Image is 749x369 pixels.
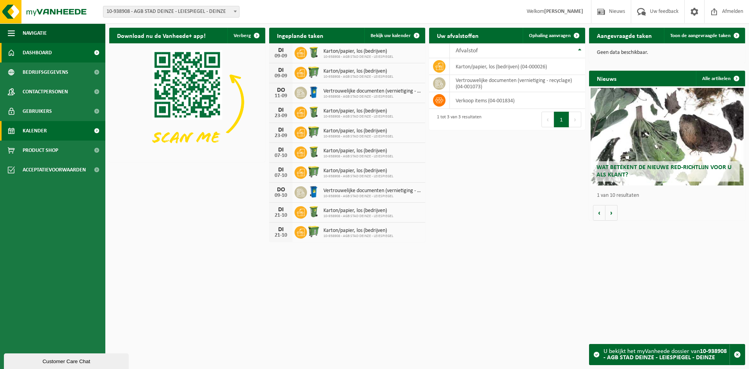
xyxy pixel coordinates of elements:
span: 10-938908 - AGB STAD DEINZE - LEIESPIEGEL [323,114,393,119]
strong: 10-938908 - AGB STAD DEINZE - LEIESPIEGEL - DEINZE [603,348,727,361]
span: Karton/papier, los (bedrijven) [323,48,393,55]
a: Wat betekent de nieuwe RED-richtlijn voor u als klant? [591,88,744,185]
span: Afvalstof [456,48,478,54]
span: 10-938908 - AGB STAD DEINZE - LEIESPIEGEL - DEINZE [103,6,240,18]
span: 10-938908 - AGB STAD DEINZE - LEIESPIEGEL [323,174,393,179]
span: Vertrouwelijke documenten (vernietiging - recyclage) [323,88,421,94]
iframe: chat widget [4,352,130,369]
span: 10-938908 - AGB STAD DEINZE - LEIESPIEGEL [323,75,393,79]
div: U bekijkt het myVanheede dossier van [603,344,729,365]
img: WB-0240-HPE-BE-09 [307,185,320,198]
div: DI [273,107,289,113]
img: Download de VHEPlus App [109,43,265,160]
a: Ophaling aanvragen [523,28,584,43]
span: Verberg [234,33,251,38]
img: WB-0240-HPE-GN-51 [307,46,320,59]
span: 10-938908 - AGB STAD DEINZE - LEIESPIEGEL [323,234,393,239]
div: 07-10 [273,173,289,178]
span: Acceptatievoorwaarden [23,160,86,180]
span: Wat betekent de nieuwe RED-richtlijn voor u als klant? [596,164,731,178]
img: WB-0770-HPE-GN-51 [307,165,320,178]
span: 10-938908 - AGB STAD DEINZE - LEIESPIEGEL [323,134,393,139]
div: 23-09 [273,133,289,139]
div: 09-10 [273,193,289,198]
span: Karton/papier, los (bedrijven) [323,208,393,214]
img: WB-0240-HPE-GN-51 [307,105,320,119]
img: WB-0240-HPE-GN-51 [307,205,320,218]
span: Karton/papier, los (bedrijven) [323,148,393,154]
span: Karton/papier, los (bedrijven) [323,228,393,234]
span: Vertrouwelijke documenten (vernietiging - recyclage) [323,188,421,194]
div: 07-10 [273,153,289,159]
span: Bedrijfsgegevens [23,62,68,82]
button: Previous [541,112,554,127]
span: 10-938908 - AGB STAD DEINZE - LEIESPIEGEL [323,154,393,159]
button: Volgende [605,205,618,221]
div: 1 tot 3 van 3 resultaten [433,111,481,128]
img: WB-0770-HPE-GN-51 [307,66,320,79]
div: DI [273,226,289,233]
span: Navigatie [23,23,47,43]
a: Bekijk uw kalender [364,28,424,43]
div: 21-10 [273,233,289,238]
span: Toon de aangevraagde taken [670,33,731,38]
div: 09-09 [273,53,289,59]
td: vertrouwelijke documenten (vernietiging - recyclage) (04-001073) [450,75,585,92]
span: 10-938908 - AGB STAD DEINZE - LEIESPIEGEL [323,214,393,219]
h2: Uw afvalstoffen [429,28,486,43]
span: Gebruikers [23,102,52,121]
span: Dashboard [23,43,52,62]
h2: Nieuws [589,71,624,86]
p: Geen data beschikbaar. [597,50,737,55]
h2: Download nu de Vanheede+ app! [109,28,213,43]
div: 23-09 [273,113,289,119]
span: 10-938908 - AGB STAD DEINZE - LEIESPIEGEL [323,55,393,59]
span: Product Shop [23,141,58,160]
button: Next [569,112,581,127]
span: 10-938908 - AGB STAD DEINZE - LEIESPIEGEL [323,94,421,99]
a: Toon de aangevraagde taken [664,28,744,43]
h2: Aangevraagde taken [589,28,660,43]
div: 09-09 [273,73,289,79]
div: DO [273,187,289,193]
img: WB-0770-HPE-GN-51 [307,125,320,139]
div: DO [273,87,289,93]
span: Ophaling aanvragen [529,33,571,38]
td: verkoop items (04-001834) [450,92,585,109]
span: Karton/papier, los (bedrijven) [323,128,393,134]
span: Karton/papier, los (bedrijven) [323,68,393,75]
div: DI [273,167,289,173]
strong: [PERSON_NAME] [544,9,583,14]
div: DI [273,47,289,53]
div: 21-10 [273,213,289,218]
button: Vorige [593,205,605,221]
span: Contactpersonen [23,82,68,102]
img: WB-0240-HPE-BE-09 [307,86,320,99]
div: DI [273,127,289,133]
p: 1 van 10 resultaten [597,193,741,198]
button: Verberg [227,28,264,43]
img: WB-0770-HPE-GN-51 [307,225,320,238]
a: Alle artikelen [696,71,744,86]
span: 10-938908 - AGB STAD DEINZE - LEIESPIEGEL - DEINZE [103,6,239,17]
span: Karton/papier, los (bedrijven) [323,168,393,174]
button: 1 [554,112,569,127]
span: Bekijk uw kalender [371,33,411,38]
span: 10-938908 - AGB STAD DEINZE - LEIESPIEGEL [323,194,421,199]
span: Karton/papier, los (bedrijven) [323,108,393,114]
td: karton/papier, los (bedrijven) (04-000026) [450,58,585,75]
div: 11-09 [273,93,289,99]
div: DI [273,207,289,213]
div: DI [273,147,289,153]
img: WB-0240-HPE-GN-51 [307,145,320,159]
span: Kalender [23,121,47,141]
div: DI [273,67,289,73]
h2: Ingeplande taken [269,28,331,43]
